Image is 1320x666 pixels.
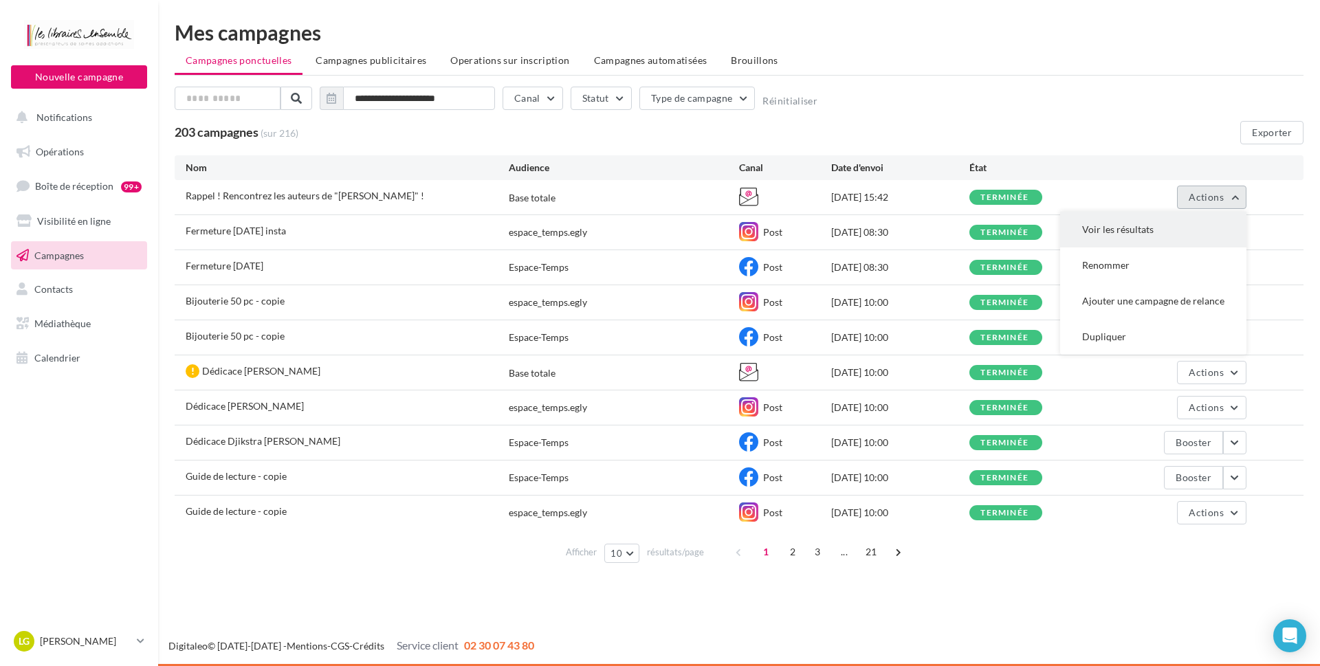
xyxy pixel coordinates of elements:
span: Post [763,226,782,238]
span: 10 [610,548,622,559]
span: Fermeture 15 août [186,260,263,271]
a: CGS [331,640,349,652]
div: terminée [980,509,1028,518]
button: Actions [1177,396,1246,419]
span: Notifications [36,111,92,123]
button: Réinitialiser [762,96,817,107]
span: Contacts [34,283,73,295]
span: Fermeture 15 août insta [186,225,286,236]
div: terminée [980,439,1028,447]
div: terminée [980,368,1028,377]
p: [PERSON_NAME] [40,634,131,648]
div: Espace-Temps [509,436,569,449]
button: Actions [1177,361,1246,384]
span: Post [763,507,782,518]
span: Campagnes automatisées [594,54,707,66]
a: Crédits [353,640,384,652]
span: Boîte de réception [35,180,113,192]
span: Campagnes publicitaires [316,54,426,66]
button: Booster [1164,466,1222,489]
div: [DATE] 10:00 [831,296,969,309]
div: État [969,161,1108,175]
button: Voir les résultats [1060,212,1246,247]
a: LG [PERSON_NAME] [11,628,147,654]
div: [DATE] 10:00 [831,436,969,449]
span: Dédicace Dijkstra Guillaume [202,365,320,377]
button: Type de campagne [639,87,756,110]
div: [DATE] 10:00 [831,366,969,379]
div: espace_temps.egly [509,225,587,239]
span: Post [763,331,782,343]
div: espace_temps.egly [509,296,587,309]
div: espace_temps.egly [509,401,587,414]
a: Opérations [8,137,150,166]
span: Afficher [566,546,597,559]
div: [DATE] 15:42 [831,190,969,204]
span: Bijouterie 50 pc - copie [186,295,285,307]
span: Actions [1189,507,1223,518]
div: Date d'envoi [831,161,969,175]
div: Open Intercom Messenger [1273,619,1306,652]
div: [DATE] 10:00 [831,401,969,414]
span: Calendrier [34,352,80,364]
span: Dédicace Dijkstra Guillaume [186,400,304,412]
span: Operations sur inscription [450,54,569,66]
button: Statut [571,87,632,110]
div: espace_temps.egly [509,506,587,520]
button: Nouvelle campagne [11,65,147,89]
div: terminée [980,333,1028,342]
div: [DATE] 08:30 [831,260,969,274]
span: Service client [397,639,459,652]
span: Actions [1189,366,1223,378]
a: Calendrier [8,344,150,373]
span: Médiathèque [34,318,91,329]
span: 3 [806,541,828,563]
div: Base totale [509,366,555,380]
div: terminée [980,403,1028,412]
span: résultats/page [647,546,704,559]
span: 1 [755,541,777,563]
a: Mentions [287,640,327,652]
div: terminée [980,193,1028,202]
span: Post [763,436,782,448]
span: Actions [1189,191,1223,203]
span: Brouillons [731,54,778,66]
span: Guide de lecture - copie [186,470,287,482]
div: terminée [980,263,1028,272]
button: 10 [604,544,639,563]
div: Espace-Temps [509,260,569,274]
div: terminée [980,474,1028,482]
div: Espace-Temps [509,471,569,485]
button: Actions [1177,186,1246,209]
div: Nom [186,161,509,175]
span: Visibilité en ligne [37,215,111,227]
div: Base totale [509,191,555,205]
div: Canal [739,161,831,175]
button: Booster [1164,431,1222,454]
a: Boîte de réception99+ [8,171,150,201]
span: Post [763,261,782,273]
span: Campagnes [34,249,84,260]
span: Bijouterie 50 pc - copie [186,330,285,342]
button: Exporter [1240,121,1303,144]
div: terminée [980,298,1028,307]
span: © [DATE]-[DATE] - - - [168,640,534,652]
a: Campagnes [8,241,150,270]
span: Post [763,471,782,483]
span: Rappel ! Rencontrez les auteurs de "Carmen Ricci" ! [186,190,424,201]
button: Dupliquer [1060,319,1246,355]
div: Espace-Temps [509,331,569,344]
span: Guide de lecture - copie [186,505,287,517]
div: Mes campagnes [175,22,1303,43]
div: 99+ [121,181,142,192]
span: (sur 216) [261,126,298,140]
div: [DATE] 10:00 [831,471,969,485]
div: Audience [509,161,739,175]
div: [DATE] 10:00 [831,506,969,520]
span: Actions [1189,401,1223,413]
span: Post [763,401,782,413]
div: terminée [980,228,1028,237]
span: ... [833,541,855,563]
span: 21 [860,541,883,563]
span: LG [19,634,30,648]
